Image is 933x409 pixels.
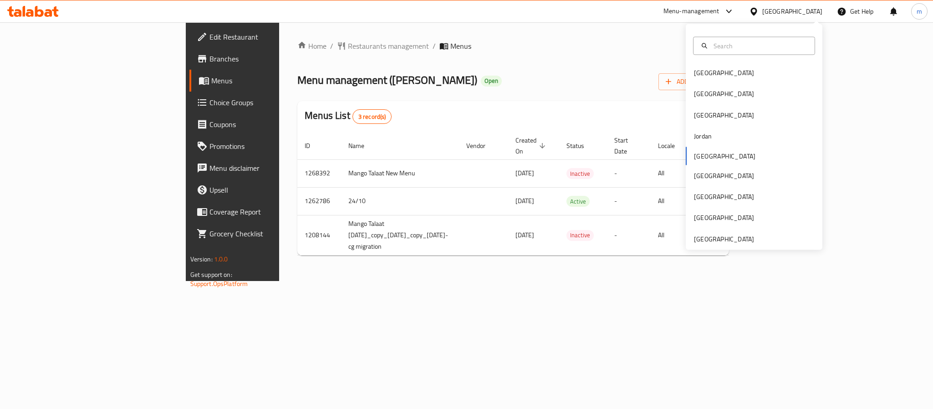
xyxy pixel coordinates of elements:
span: Edit Restaurant [209,31,334,42]
span: Upsell [209,184,334,195]
a: Upsell [189,179,342,201]
span: Vendor [466,140,497,151]
span: Version: [190,253,213,265]
div: [GEOGRAPHIC_DATA] [694,234,754,244]
span: Coupons [209,119,334,130]
td: - [607,187,651,215]
div: [GEOGRAPHIC_DATA] [762,6,822,16]
div: Menu-management [663,6,719,17]
span: Menus [211,75,334,86]
span: Inactive [566,230,594,240]
table: enhanced table [297,132,800,256]
td: - [607,159,651,187]
a: Coupons [189,113,342,135]
span: Branches [209,53,334,64]
div: [GEOGRAPHIC_DATA] [694,192,754,202]
td: 24/10 [341,187,459,215]
span: [DATE] [515,229,534,241]
span: Choice Groups [209,97,334,108]
input: Search [710,41,809,51]
div: [GEOGRAPHIC_DATA] [694,68,754,78]
a: Choice Groups [189,92,342,113]
div: Inactive [566,230,594,241]
div: Jordan [694,131,712,141]
span: 3 record(s) [353,112,392,121]
div: [GEOGRAPHIC_DATA] [694,170,754,180]
span: Start Date [614,135,640,157]
li: / [433,41,436,51]
div: [GEOGRAPHIC_DATA] [694,110,754,120]
nav: breadcrumb [297,41,729,51]
a: Coverage Report [189,201,342,223]
td: All [651,215,698,255]
span: [DATE] [515,195,534,207]
a: Menu disclaimer [189,157,342,179]
td: - [607,215,651,255]
a: Support.OpsPlatform [190,278,248,290]
div: [GEOGRAPHIC_DATA] [694,89,754,99]
span: Menu disclaimer [209,163,334,174]
span: Restaurants management [348,41,429,51]
span: Inactive [566,169,594,179]
td: Mango Talaat [DATE]_copy_[DATE]_copy_[DATE]-cg migration [341,215,459,255]
a: Branches [189,48,342,70]
span: 1.0.0 [214,253,228,265]
span: Menu management ( [PERSON_NAME] ) [297,70,477,90]
div: Total records count [352,109,392,124]
a: Promotions [189,135,342,157]
h2: Menus List [305,109,392,124]
td: All [651,159,698,187]
span: Created On [515,135,548,157]
a: Menus [189,70,342,92]
a: Restaurants management [337,41,429,51]
span: Menus [450,41,471,51]
span: Promotions [209,141,334,152]
span: Get support on: [190,269,232,281]
span: ID [305,140,322,151]
a: Grocery Checklist [189,223,342,245]
span: Active [566,196,590,207]
span: Locale [658,140,687,151]
td: Mango Talaat New Menu [341,159,459,187]
span: Add New Menu [666,76,722,87]
span: Status [566,140,596,151]
span: m [917,6,922,16]
span: [DATE] [515,167,534,179]
button: Add New Menu [658,73,729,90]
td: All [651,187,698,215]
div: Open [481,76,502,87]
a: Edit Restaurant [189,26,342,48]
span: Open [481,77,502,85]
span: Grocery Checklist [209,228,334,239]
div: [GEOGRAPHIC_DATA] [694,213,754,223]
span: Coverage Report [209,206,334,217]
span: Name [348,140,376,151]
